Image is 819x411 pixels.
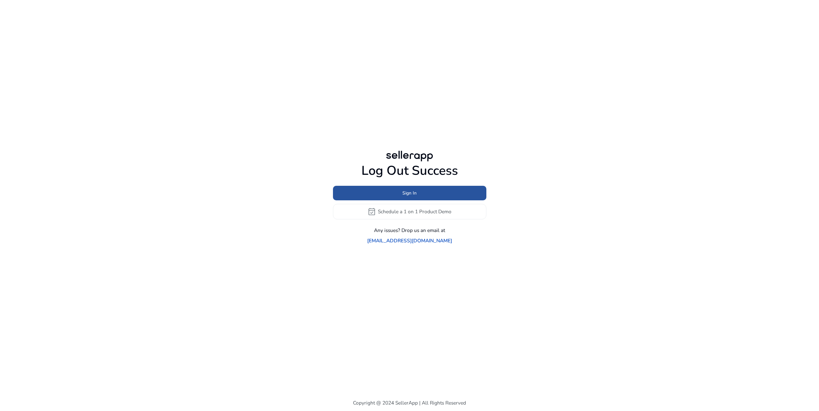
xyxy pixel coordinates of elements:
button: event_availableSchedule a 1 on 1 Product Demo [333,204,486,219]
h1: Log Out Success [333,163,486,179]
span: Sign In [402,190,417,196]
span: event_available [368,207,376,216]
p: Any issues? Drop us an email at [374,227,445,234]
button: Sign In [333,186,486,200]
a: [EMAIL_ADDRESS][DOMAIN_NAME] [367,237,452,244]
